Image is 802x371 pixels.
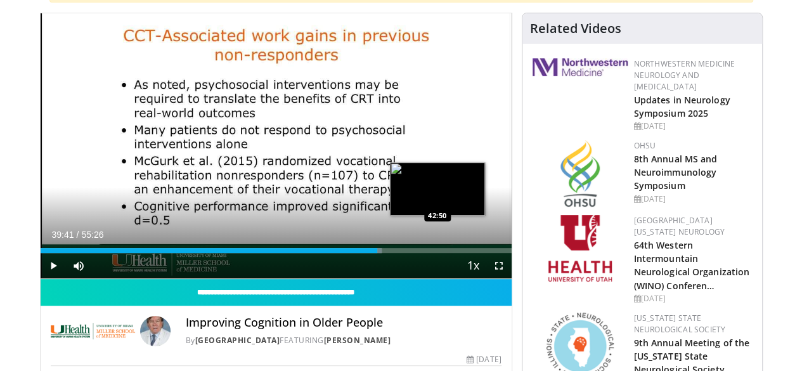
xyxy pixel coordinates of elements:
[186,316,501,330] h4: Improving Cognition in Older People
[548,215,612,282] img: f6362829-b0a3-407d-a044-59546adfd345.png.150x105_q85_autocrop_double_scale_upscale_version-0.2.png
[41,248,512,253] div: Progress Bar
[324,335,391,346] a: [PERSON_NAME]
[390,162,485,216] img: image.jpeg
[560,140,600,207] img: da959c7f-65a6-4fcf-a939-c8c702e0a770.png.150x105_q85_autocrop_double_scale_upscale_version-0.2.png
[634,293,752,304] div: [DATE]
[77,230,79,240] span: /
[533,58,628,76] img: 2a462fb6-9365-492a-ac79-3166a6f924d8.png.150x105_q85_autocrop_double_scale_upscale_version-0.2.jpg
[140,316,171,346] img: Avatar
[634,58,735,92] a: Northwestern Medicine Neurology and [MEDICAL_DATA]
[634,94,730,119] a: Updates in Neurology Symposium 2025
[634,215,725,237] a: [GEOGRAPHIC_DATA][US_STATE] Neurology
[52,230,74,240] span: 39:41
[41,13,512,279] video-js: Video Player
[41,253,66,278] button: Play
[467,354,501,365] div: [DATE]
[634,140,656,151] a: OHSU
[634,239,750,291] a: 64th Western Intermountain Neurological Organization (WINO) Conferen…
[186,335,501,346] div: By FEATURING
[195,335,280,346] a: [GEOGRAPHIC_DATA]
[634,120,752,132] div: [DATE]
[66,253,91,278] button: Mute
[634,153,718,192] a: 8th Annual MS and Neuroimmunology Symposium
[486,253,512,278] button: Fullscreen
[634,313,725,335] a: [US_STATE] State Neurological Society
[81,230,103,240] span: 55:26
[530,21,621,36] h4: Related Videos
[51,316,135,346] img: University of Miami
[634,193,752,205] div: [DATE]
[461,253,486,278] button: Playback Rate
